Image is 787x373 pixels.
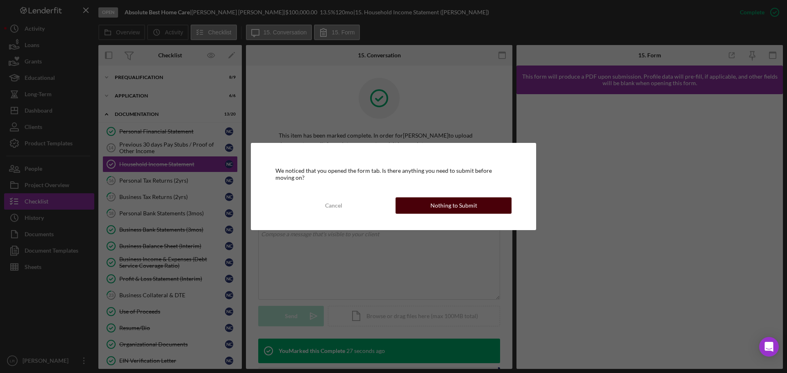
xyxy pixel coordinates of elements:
[430,197,477,214] div: Nothing to Submit
[325,197,342,214] div: Cancel
[275,167,512,181] div: We noticed that you opened the form tab. Is there anything you need to submit before moving on?
[396,197,512,214] button: Nothing to Submit
[759,337,779,357] div: Open Intercom Messenger
[275,197,391,214] button: Cancel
